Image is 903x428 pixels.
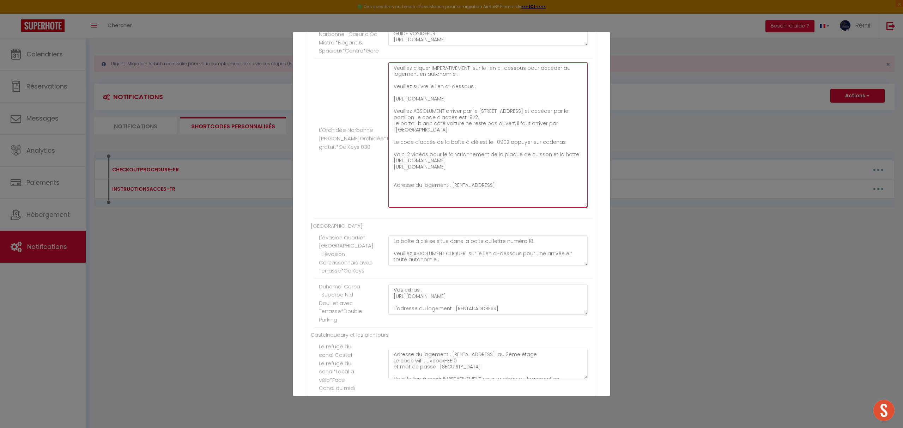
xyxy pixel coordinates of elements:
div: Ouvrir le chat [873,400,895,421]
label: L'évasion Quartier [GEOGRAPHIC_DATA] · L'évasion Carcassonnais avec Terrasse*Oc Keys [319,233,374,275]
label: L'Orchidée Narbonne [PERSON_NAME]Orchidée*Terrasse*Parking gratuit*Oc Keys 030 [319,126,429,151]
label: Castelnaudary et les alentours [311,331,389,339]
label: [PERSON_NAME] [MEDICAL_DATA] Narbonne · Cœur d’Oc Mistral*Élégant & Spacieux*Centre*Gare [319,13,379,55]
label: Duhamel Carca · Superbe Nid Douillet avec Terrasse*Double Parking [319,282,362,324]
label: Le refuge du canal Castel · Le refuge du canal*Local à vélo*Face Canal du midi [319,342,356,392]
label: [GEOGRAPHIC_DATA] [311,222,363,230]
